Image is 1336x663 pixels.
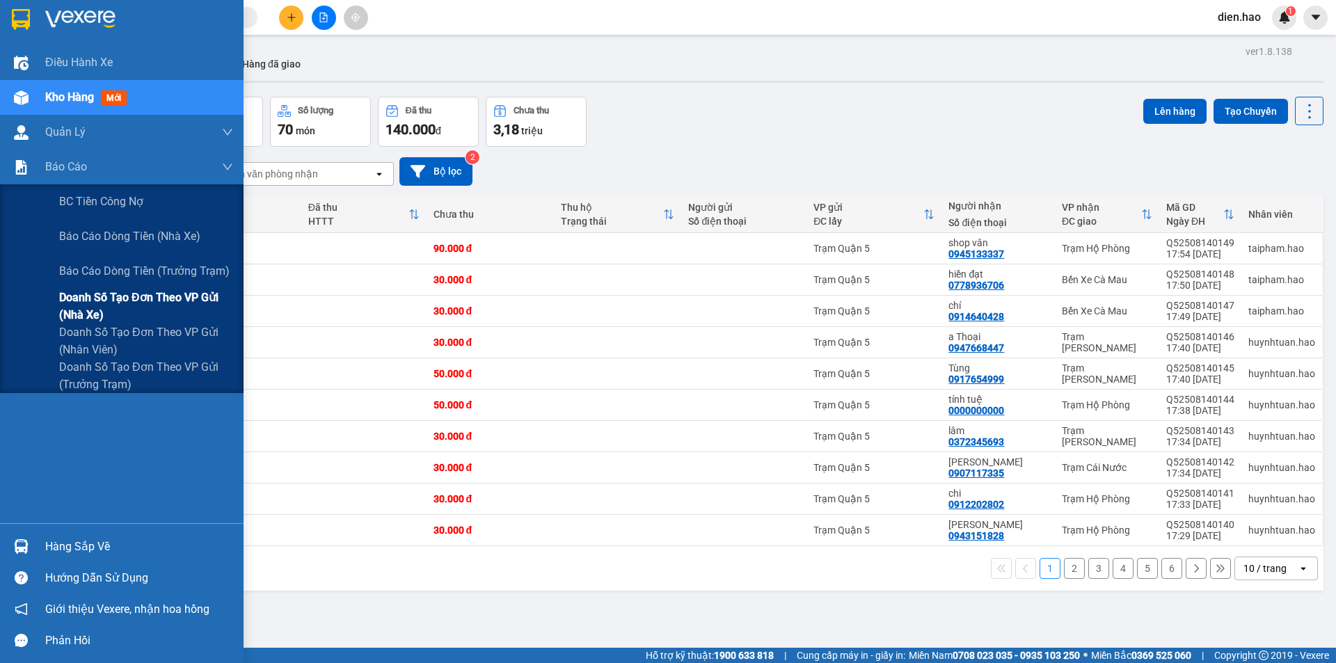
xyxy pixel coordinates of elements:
div: huynhtuan.hao [1248,462,1315,473]
div: 0945133337 [948,248,1004,259]
span: Quản Lý [45,123,86,141]
span: aim [351,13,360,22]
span: 70 [278,121,293,138]
div: huynhtuan.hao [1248,431,1315,442]
span: down [222,127,233,138]
div: Trạm Hộ Phòng [1062,399,1152,410]
div: Q52508140145 [1166,362,1234,374]
img: solution-icon [14,160,29,175]
span: 140.000 [385,121,436,138]
button: Đã thu140.000đ [378,97,479,147]
button: Số lượng70món [270,97,371,147]
div: 0778936706 [948,280,1004,291]
div: huynhtuan.hao [1248,368,1315,379]
div: Trạm Quận 5 [813,337,935,348]
div: 30.000 đ [434,525,547,536]
div: 17:49 [DATE] [1166,311,1234,322]
div: 17:34 [DATE] [1166,468,1234,479]
span: copyright [1259,650,1269,660]
div: Tùng [948,362,1048,374]
div: Q52508140147 [1166,300,1234,311]
svg: open [374,168,385,179]
div: Trạm Quận 5 [813,431,935,442]
th: Toggle SortBy [1159,196,1241,233]
div: HTTT [308,216,408,227]
div: 17:33 [DATE] [1166,499,1234,510]
div: 30.000 đ [434,274,547,285]
div: ĐC giao [1062,216,1141,227]
button: 4 [1113,558,1134,579]
div: huynhtuan.hao [1248,337,1315,348]
span: ⚪️ [1083,653,1088,658]
span: caret-down [1310,11,1322,24]
div: Bến Xe Cà Mau [1062,274,1152,285]
button: file-add [312,6,336,30]
span: Cung cấp máy in - giấy in: [797,648,905,663]
div: 0943151828 [948,530,1004,541]
span: question-circle [15,571,28,584]
div: 17:40 [DATE] [1166,342,1234,353]
div: 17:34 [DATE] [1166,436,1234,447]
svg: open [1298,563,1309,574]
div: 17:29 [DATE] [1166,530,1234,541]
div: Người gửi [688,202,800,213]
div: 17:54 [DATE] [1166,248,1234,259]
div: Trạng thái [561,216,663,227]
div: Chọn văn phòng nhận [222,167,318,181]
div: Trạm Quận 5 [813,525,935,536]
div: Vương [948,519,1048,530]
div: VP gửi [813,202,923,213]
div: huynhtuan.hao [1248,525,1315,536]
div: Mã GD [1166,202,1223,213]
div: lâm [948,425,1048,436]
div: Người nhận [948,200,1048,211]
span: Kho hàng [45,90,94,104]
span: Miền Nam [909,648,1080,663]
span: Báo cáo dòng tiền (trưởng trạm) [59,262,230,280]
div: Đã thu [406,106,431,115]
img: icon-new-feature [1278,11,1291,24]
span: down [222,161,233,173]
sup: 2 [466,150,479,164]
div: Thu hộ [561,202,663,213]
div: Q52508140144 [1166,394,1234,405]
div: Hàng sắp về [45,536,233,557]
div: Q52508140140 [1166,519,1234,530]
span: Doanh số tạo đơn theo VP gửi (nhân viên) [59,323,233,358]
strong: 0708 023 035 - 0935 103 250 [953,650,1080,661]
div: Ngày ĐH [1166,216,1223,227]
div: Trạm Quận 5 [813,243,935,254]
div: Số điện thoại [948,217,1048,228]
div: Chưa thu [514,106,549,115]
div: 50.000 đ [434,399,547,410]
sup: 1 [1286,6,1296,16]
div: 30.000 đ [434,431,547,442]
div: ĐC lấy [813,216,923,227]
div: hiền đạt [948,269,1048,280]
div: 30.000 đ [434,305,547,317]
span: notification [15,602,28,616]
div: 0917654999 [948,374,1004,385]
div: Trạm Hộ Phòng [1062,243,1152,254]
div: Trạm Quận 5 [813,399,935,410]
div: Q52508140146 [1166,331,1234,342]
div: Q52508140143 [1166,425,1234,436]
div: Trạm Quận 5 [813,368,935,379]
img: logo-vxr [12,9,30,30]
button: Bộ lọc [399,157,472,186]
div: Trạm Hộ Phòng [1062,493,1152,504]
div: Số điện thoại [688,216,800,227]
div: Trạm Cái Nước [1062,462,1152,473]
th: Toggle SortBy [301,196,427,233]
span: Miền Bắc [1091,648,1191,663]
span: món [296,125,315,136]
div: 0000000000 [948,405,1004,416]
span: 1 [1288,6,1293,16]
button: caret-down [1303,6,1328,30]
span: | [1202,648,1204,663]
div: Q52508140141 [1166,488,1234,499]
div: 50.000 đ [434,368,547,379]
div: 17:50 [DATE] [1166,280,1234,291]
span: BC tiền công nợ [59,193,143,210]
div: 0912202802 [948,499,1004,510]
